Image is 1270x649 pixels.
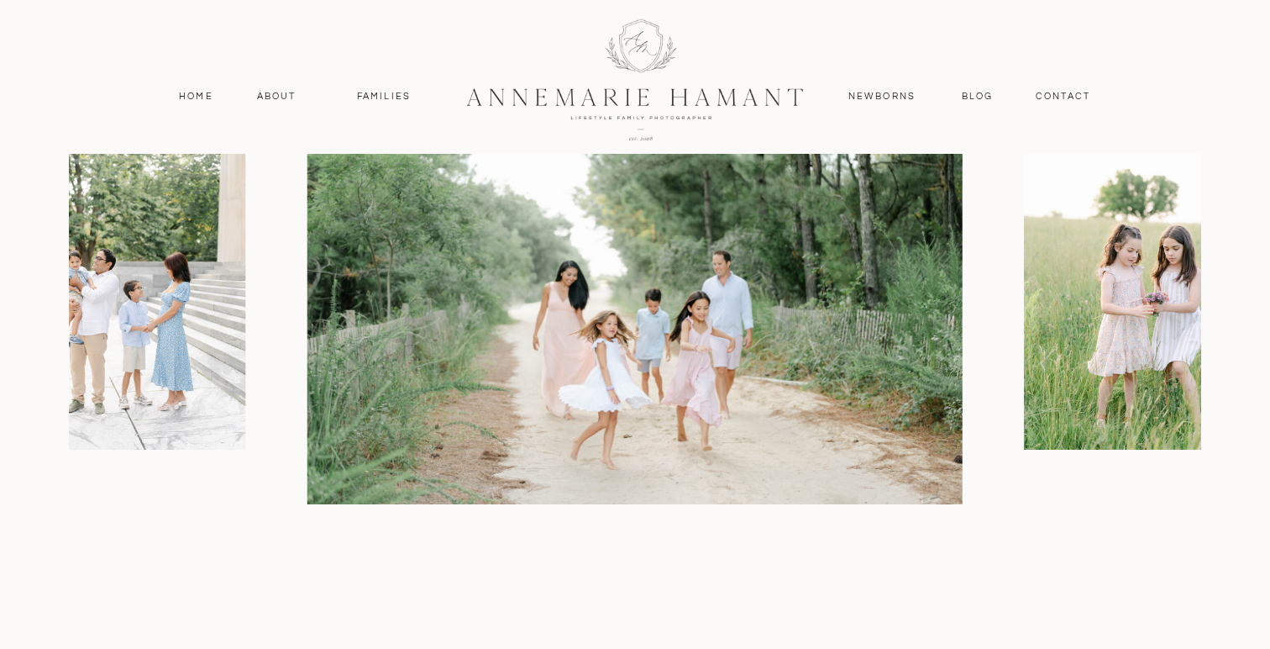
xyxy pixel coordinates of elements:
[64,99,150,110] div: Domain Overview
[186,99,283,110] div: Keywords by Traffic
[346,89,422,104] a: Families
[27,27,40,40] img: logo_orange.svg
[47,27,82,40] div: v 4.0.25
[44,44,185,57] div: Domain: [DOMAIN_NAME]
[1026,89,1099,104] a: contact
[171,89,221,104] a: Home
[45,98,59,111] img: tab_domain_overview_orange.svg
[167,98,181,111] img: tab_keywords_by_traffic_grey.svg
[27,44,40,57] img: website_grey.svg
[842,89,922,104] a: Newborns
[252,89,301,104] a: About
[958,89,997,104] a: Blog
